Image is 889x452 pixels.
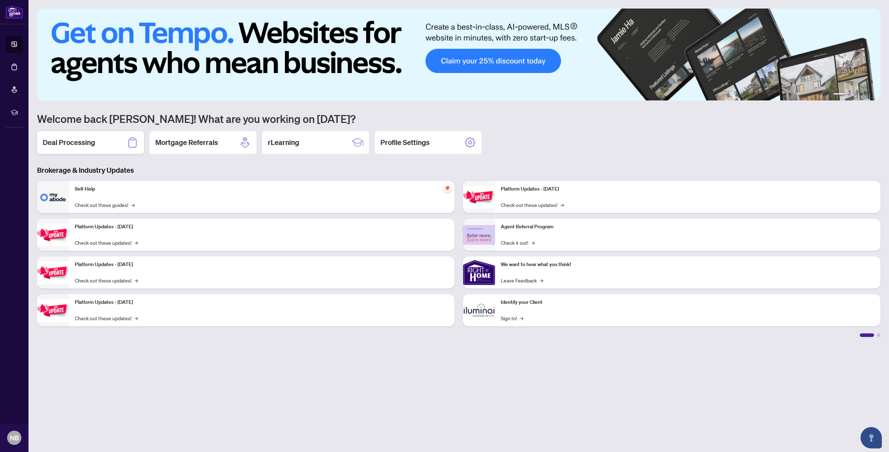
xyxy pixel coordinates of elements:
button: 3 [853,93,856,96]
button: 6 [870,93,873,96]
img: Platform Updates - June 23, 2025 [463,186,495,208]
span: → [540,276,543,284]
a: Check out these updates!→ [75,276,138,284]
p: Identify your Client [501,298,875,306]
p: Platform Updates - [DATE] [75,298,449,306]
button: 4 [859,93,862,96]
h2: Mortgage Referrals [155,137,218,147]
img: Self-Help [37,181,69,213]
img: Platform Updates - July 21, 2025 [37,261,69,284]
a: Check it out!→ [501,239,535,246]
a: Check out these updates!→ [75,239,138,246]
span: → [531,239,535,246]
img: Platform Updates - July 8, 2025 [37,299,69,322]
a: Leave Feedback→ [501,276,543,284]
p: Platform Updates - [DATE] [501,185,875,193]
h3: Brokerage & Industry Updates [37,165,880,175]
p: Platform Updates - [DATE] [75,223,449,231]
button: Open asap [861,427,882,448]
button: 1 [833,93,845,96]
button: 2 [848,93,851,96]
span: → [520,314,523,322]
span: → [131,201,135,209]
p: We want to hear what you think! [501,261,875,269]
img: Slide 0 [37,9,880,100]
span: pushpin [443,184,452,192]
span: → [134,239,138,246]
p: Agent Referral Program [501,223,875,231]
h1: Welcome back [PERSON_NAME]! What are you working on [DATE]? [37,112,880,125]
img: Agent Referral Program [463,225,495,245]
a: Check out these guides!→ [75,201,135,209]
span: → [134,314,138,322]
span: → [134,276,138,284]
a: Check out these updates!→ [501,201,564,209]
a: Sign In!→ [501,314,523,322]
button: 5 [865,93,868,96]
img: Platform Updates - September 16, 2025 [37,224,69,246]
h2: Profile Settings [380,137,430,147]
img: logo [6,5,23,19]
h2: Deal Processing [43,137,95,147]
p: Self-Help [75,185,449,193]
img: Identify your Client [463,294,495,326]
span: NB [10,433,19,443]
h2: rLearning [268,137,299,147]
p: Platform Updates - [DATE] [75,261,449,269]
a: Check out these updates!→ [75,314,138,322]
img: We want to hear what you think! [463,256,495,289]
span: → [560,201,564,209]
